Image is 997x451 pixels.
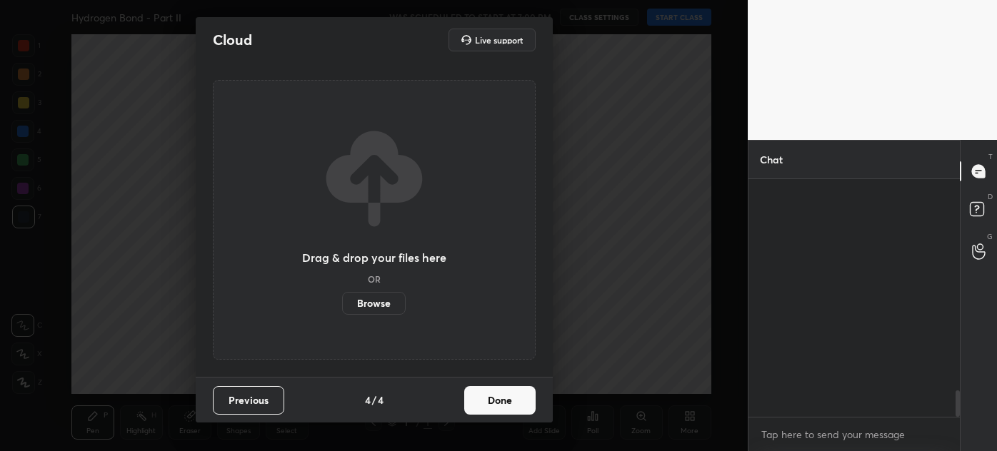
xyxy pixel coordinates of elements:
[464,386,536,415] button: Done
[365,392,371,407] h4: 4
[378,392,384,407] h4: 4
[213,386,284,415] button: Previous
[372,392,376,407] h4: /
[987,231,993,242] p: G
[475,36,523,44] h5: Live support
[748,179,960,417] div: grid
[213,31,252,49] h2: Cloud
[988,191,993,202] p: D
[988,151,993,162] p: T
[748,141,794,178] p: Chat
[368,275,381,283] h5: OR
[302,252,446,263] h3: Drag & drop your files here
